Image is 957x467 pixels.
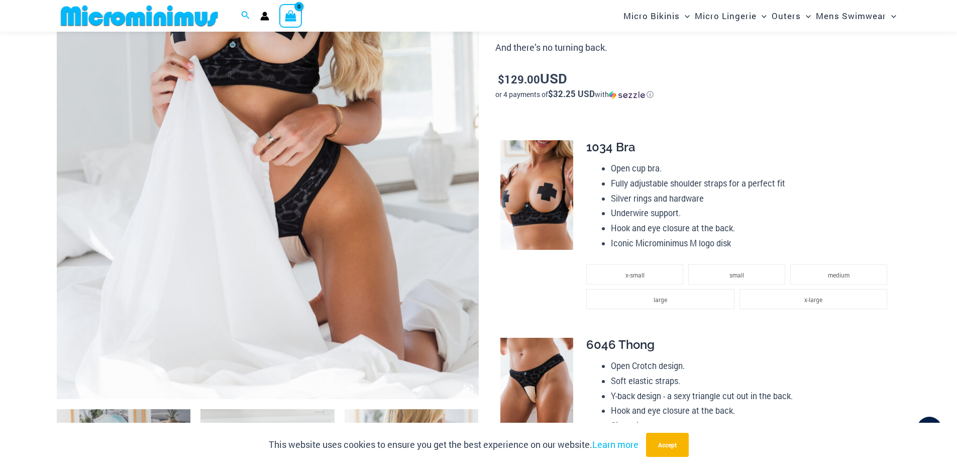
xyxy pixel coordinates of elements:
li: large [586,289,734,309]
p: USD [495,71,900,87]
span: x-large [804,296,822,304]
a: Account icon link [260,12,269,21]
a: Mens SwimwearMenu ToggleMenu Toggle [813,3,899,29]
li: Fully adjustable shoulder straps for a perfect fit [611,176,892,191]
span: medium [828,271,849,279]
p: This website uses cookies to ensure you get the best experience on our website. [269,437,639,452]
img: Nights Fall Silver Leopard 1036 Bra [500,140,573,250]
span: Menu Toggle [886,3,896,29]
li: x-large [739,289,887,309]
a: View Shopping Cart, empty [279,4,302,27]
span: small [729,271,744,279]
div: or 4 payments of$32.25 USDwithSezzle Click to learn more about Sezzle [495,89,900,100]
span: large [654,296,667,304]
span: Menu Toggle [680,3,690,29]
span: $ [498,72,504,86]
span: x-small [625,271,645,279]
li: Iconic Microminimus M logo disk [611,236,892,251]
span: $32.25 USD [548,88,595,100]
li: small [688,264,785,285]
bdi: 129.00 [498,72,540,86]
img: Sezzle [609,90,645,100]
span: Micro Lingerie [695,3,757,29]
li: Underwire support. [611,206,892,221]
a: Learn more [592,438,639,450]
li: Hook and eye closure at the back. [611,221,892,236]
div: or 4 payments of with [495,89,900,100]
img: MM SHOP LOGO FLAT [57,5,222,27]
span: Mens Swimwear [816,3,886,29]
span: Micro Bikinis [623,3,680,29]
li: Hook and eye closure at the back. [611,403,892,418]
span: 6046 Thong [586,337,655,352]
li: x-small [586,264,683,285]
li: Y-back design - a sexy triangle cut out in the back. [611,389,892,404]
li: medium [790,264,887,285]
li: Soft elastic straps. [611,373,892,389]
a: Micro LingerieMenu ToggleMenu Toggle [692,3,769,29]
a: OutersMenu ToggleMenu Toggle [769,3,813,29]
a: Search icon link [241,10,250,23]
li: Silver rings and hardware [611,191,892,206]
li: Silver rings and hardware. [611,418,892,433]
img: Nights Fall Silver Leopard 6046 Thong [500,338,573,447]
span: 1034 Bra [586,140,635,154]
a: Micro BikinisMenu ToggleMenu Toggle [621,3,692,29]
li: Open cup bra. [611,161,892,176]
span: Menu Toggle [801,3,811,29]
button: Accept [646,433,689,457]
nav: Site Navigation [619,2,901,30]
span: Menu Toggle [757,3,767,29]
span: Outers [772,3,801,29]
li: Open Crotch design. [611,358,892,373]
